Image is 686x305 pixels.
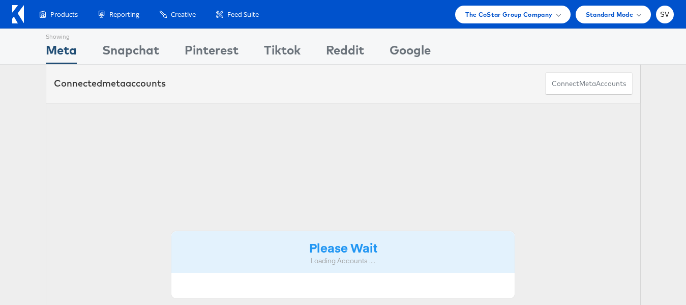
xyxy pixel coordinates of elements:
[179,256,508,266] div: Loading Accounts ....
[171,10,196,19] span: Creative
[46,29,77,41] div: Showing
[660,11,670,18] span: SV
[109,10,139,19] span: Reporting
[465,9,552,20] span: The CoStar Group Company
[54,77,166,90] div: Connected accounts
[102,77,126,89] span: meta
[46,41,77,64] div: Meta
[264,41,301,64] div: Tiktok
[579,79,596,89] span: meta
[50,10,78,19] span: Products
[309,239,377,256] strong: Please Wait
[545,72,633,95] button: ConnectmetaAccounts
[185,41,238,64] div: Pinterest
[227,10,259,19] span: Feed Suite
[586,9,633,20] span: Standard Mode
[102,41,159,64] div: Snapchat
[326,41,364,64] div: Reddit
[390,41,431,64] div: Google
